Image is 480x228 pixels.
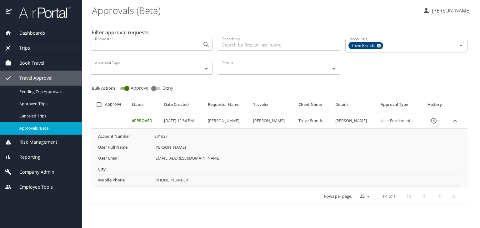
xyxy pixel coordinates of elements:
[152,142,460,153] td: [PERSON_NAME]
[129,113,162,129] td: Approved
[430,7,471,14] p: [PERSON_NAME]
[378,113,422,129] td: User Enrollment
[162,86,173,90] span: Deny
[426,113,441,128] button: History
[92,27,149,37] h2: Filter approval requests
[202,40,211,49] button: Open
[19,113,74,119] span: Canceled Trips
[205,99,251,113] th: Requester Name
[19,101,74,107] span: Approved Trips
[349,42,378,49] span: Trove Brands
[382,194,396,198] p: 1-1 of 1
[91,99,129,113] th: Approve
[129,99,162,113] th: Status
[96,153,152,164] th: User Email
[12,154,40,161] span: Reporting
[205,113,251,129] td: [PERSON_NAME]
[420,5,473,16] button: [PERSON_NAME]
[162,113,205,129] td: [DATE] 12:54 PM
[12,169,54,176] span: Company Admin
[333,113,378,129] td: [PERSON_NAME]
[131,86,148,90] span: Approve
[450,116,460,126] button: expand row
[92,1,417,20] h1: Approvals (Beta)
[12,6,71,18] img: airportal-logo.png
[12,184,53,191] span: Employee Tools
[378,99,422,113] th: Approval Type
[218,39,340,51] input: Search by first or last name
[457,41,465,50] button: Open
[152,175,460,186] td: [PHONE_NUMBER]
[202,64,211,73] button: Open
[96,142,152,153] th: User Full Name
[333,99,378,113] th: Details
[12,45,30,52] span: Trips
[92,85,122,91] p: Bulk Actions:
[162,99,205,113] th: Date Created
[12,60,44,67] span: Book Travel
[152,153,460,164] td: [EMAIL_ADDRESS][DOMAIN_NAME]
[355,192,372,201] select: rows per page
[329,64,338,73] button: Open
[19,89,74,95] span: Pending Trip Approvals
[91,99,467,205] table: Approval table
[296,113,333,129] td: Trove Brands
[296,99,333,113] th: Client Name
[96,175,152,186] th: Mobile Phone
[324,194,352,198] p: Rows per page:
[12,139,57,146] span: Risk Management
[152,131,460,142] td: 301637
[251,99,296,113] th: Traveler
[422,99,448,113] th: History
[12,75,52,82] span: Travel Approval
[6,6,12,18] img: icon-airportal.png
[96,131,460,186] table: More info for approvals
[96,131,152,142] th: Account Number
[348,42,383,49] div: Trove Brands
[12,30,45,37] span: Dashboards
[251,113,296,129] td: [PERSON_NAME]
[96,164,152,175] th: City
[19,125,74,131] span: Approvals (Beta)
